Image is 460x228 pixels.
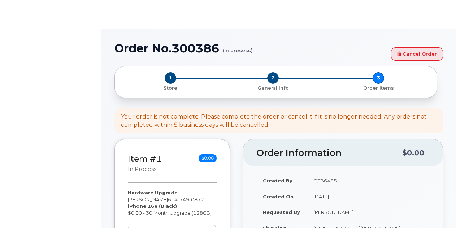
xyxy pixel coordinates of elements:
[178,197,189,202] span: 749
[128,154,162,164] a: Item #1
[128,190,178,195] strong: Hardware Upgrade
[189,197,204,202] span: 0872
[165,72,176,84] span: 1
[123,85,217,91] p: Store
[267,72,279,84] span: 2
[402,146,424,160] div: $0.00
[263,178,292,184] strong: Created By
[307,204,430,220] td: [PERSON_NAME]
[128,203,177,209] strong: iPhone 16e (Black)
[168,197,204,202] span: 614
[307,173,430,189] td: QTB6435
[223,85,323,91] p: General Info
[114,42,387,55] h1: Order No.300386
[391,47,443,61] a: Cancel Order
[121,84,220,91] a: 1 Store
[263,209,300,215] strong: Requested By
[256,148,402,158] h2: Order Information
[223,42,253,53] small: (in process)
[263,194,294,199] strong: Created On
[121,113,437,129] div: Your order is not complete. Please complete the order or cancel it if it is no longer needed. Any...
[307,189,430,205] td: [DATE]
[199,154,217,162] span: $0.00
[128,166,156,172] small: in process
[220,84,326,91] a: 2 General Info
